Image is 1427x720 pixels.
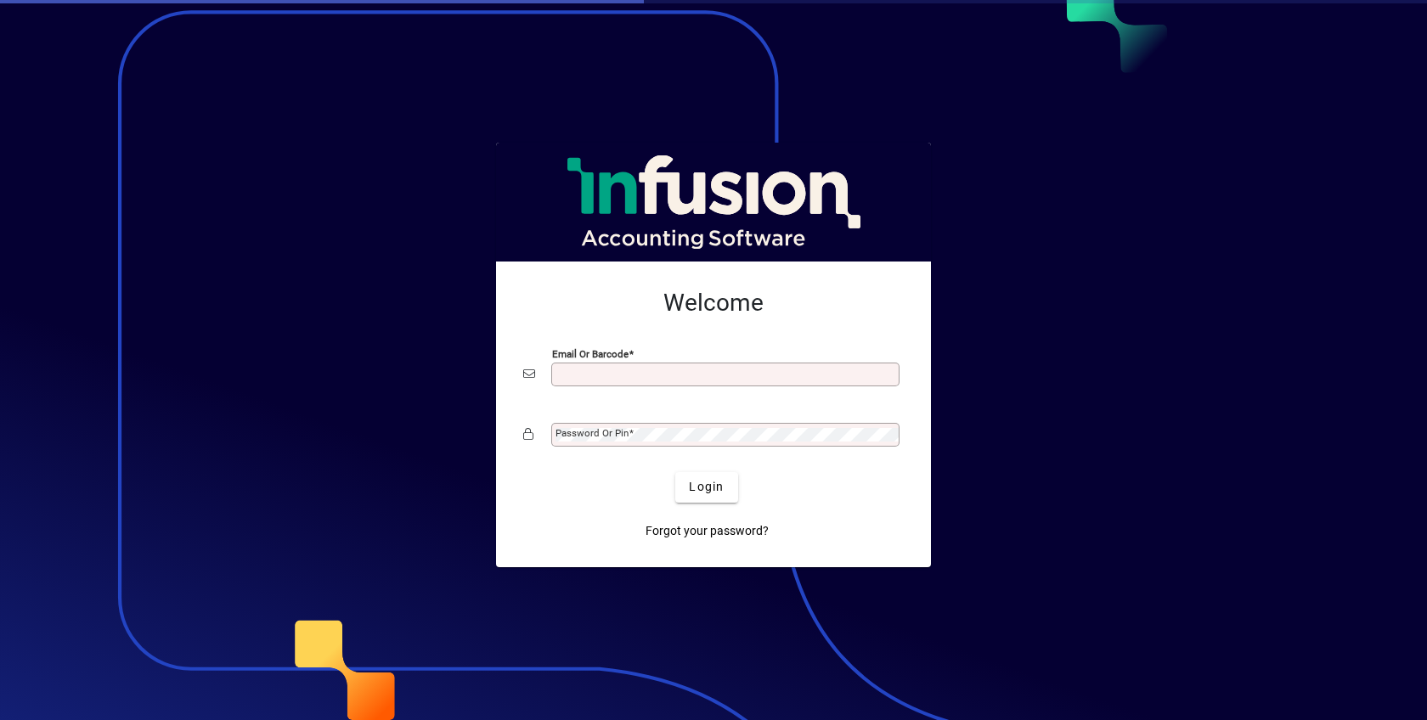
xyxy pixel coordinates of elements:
button: Login [675,472,737,503]
span: Forgot your password? [646,522,769,540]
a: Forgot your password? [639,516,776,547]
span: Login [689,478,724,496]
h2: Welcome [523,289,904,318]
mat-label: Email or Barcode [552,347,629,359]
mat-label: Password or Pin [556,427,629,439]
